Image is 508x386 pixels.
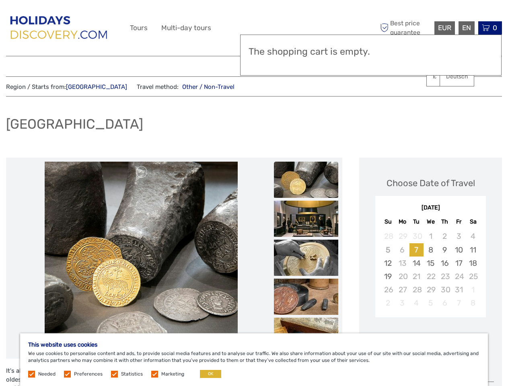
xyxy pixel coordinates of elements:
label: Needed [38,371,56,378]
span: Travel method: [137,81,234,92]
span: EUR [438,24,451,32]
div: Not available Monday, September 29th, 2025 [395,230,409,243]
div: Not available Thursday, October 30th, 2025 [438,283,452,296]
div: Not available Friday, October 31st, 2025 [452,283,466,296]
h3: The shopping cart is empty. [249,46,493,57]
div: Not available Saturday, November 8th, 2025 [466,296,480,310]
img: 2849-66674d71-96b1-4d9c-b928-d961c8bc93f0_logo_big.png [6,12,113,44]
img: 3dc855fd38444b3f89b9617fca99de64_main_slider.jpg [45,162,238,355]
div: Not available Monday, October 6th, 2025 [395,243,409,257]
a: Tours [130,22,148,34]
a: £ [427,70,454,84]
label: Statistics [121,371,143,378]
div: Choose Friday, October 17th, 2025 [452,257,466,270]
div: Choose Wednesday, October 8th, 2025 [424,243,438,257]
div: Not available Friday, October 3rd, 2025 [452,230,466,243]
div: Choose Thursday, October 9th, 2025 [438,243,452,257]
div: Not available Friday, November 7th, 2025 [452,296,466,310]
img: 3dc855fd38444b3f89b9617fca99de64_slider_thumbnail.jpg [274,162,338,198]
div: Not available Sunday, November 2nd, 2025 [381,296,395,310]
div: We [424,216,438,227]
div: Not available Tuesday, November 4th, 2025 [409,296,424,310]
div: Th [438,216,452,227]
div: Mo [395,216,409,227]
div: Not available Thursday, October 23rd, 2025 [438,270,452,283]
a: Multi-day tours [161,22,211,34]
div: Not available Tuesday, September 30th, 2025 [409,230,424,243]
div: Choose Saturday, October 11th, 2025 [466,243,480,257]
div: Not available Saturday, October 4th, 2025 [466,230,480,243]
div: Choose Sunday, October 12th, 2025 [381,257,395,270]
a: Other / Non-Travel [179,83,234,90]
img: 30578bcb67644631bbc77ebb89da0b5a_slider_thumbnail.jpg [274,279,338,315]
label: Preferences [74,371,103,378]
div: month 2025-10 [378,230,483,310]
img: 329b235d7fbf4b9b83024df8b5baa054_slider_thumbnail.jpg [274,201,338,237]
div: Not available Wednesday, November 5th, 2025 [424,296,438,310]
div: Choose Sunday, October 19th, 2025 [381,270,395,283]
div: Not available Saturday, October 25th, 2025 [466,270,480,283]
div: Not available Sunday, October 26th, 2025 [381,283,395,296]
div: Not available Monday, November 3rd, 2025 [395,296,409,310]
div: Not available Monday, October 13th, 2025 [395,257,409,270]
div: Sa [466,216,480,227]
div: Choose Date of Travel [387,177,475,189]
div: Not available Saturday, November 1st, 2025 [466,283,480,296]
div: Not available Wednesday, October 29th, 2025 [424,283,438,296]
img: 63118a23aadd458c89b44d65f04fbcbf_slider_thumbnail.jpg [274,240,338,276]
div: Not available Tuesday, October 21st, 2025 [409,270,424,283]
div: Not available Thursday, October 2nd, 2025 [438,230,452,243]
div: Choose Thursday, October 16th, 2025 [438,257,452,270]
div: EN [459,21,475,35]
div: Not available Sunday, September 28th, 2025 [381,230,395,243]
img: 1425dff4b4f442bb9a10d904baa542bd_slider_thumbnail.jpg [274,318,338,354]
span: Best price guarantee [378,19,432,37]
div: Not available Monday, October 27th, 2025 [395,283,409,296]
a: Deutsch [440,70,474,84]
div: Fr [452,216,466,227]
div: Not available Sunday, October 5th, 2025 [381,243,395,257]
div: Su [381,216,395,227]
div: Choose Tuesday, October 7th, 2025 [409,243,424,257]
div: Not available Wednesday, October 22nd, 2025 [424,270,438,283]
span: 0 [492,24,498,32]
div: Choose Friday, October 10th, 2025 [452,243,466,257]
h1: [GEOGRAPHIC_DATA] [6,116,143,132]
div: [DATE] [375,204,486,212]
div: We use cookies to personalise content and ads, to provide social media features and to analyse ou... [20,333,488,386]
div: Choose Tuesday, October 14th, 2025 [409,257,424,270]
a: [GEOGRAPHIC_DATA] [66,83,127,90]
div: Not available Tuesday, October 28th, 2025 [409,283,424,296]
div: Tu [409,216,424,227]
div: Choose Saturday, October 18th, 2025 [466,257,480,270]
h5: This website uses cookies [28,341,480,348]
label: Marketing [161,371,184,378]
span: Region / Starts from: [6,83,127,91]
div: Not available Thursday, November 6th, 2025 [438,296,452,310]
div: Not available Monday, October 20th, 2025 [395,270,409,283]
button: OK [200,370,221,378]
div: Not available Friday, October 24th, 2025 [452,270,466,283]
div: Choose Wednesday, October 15th, 2025 [424,257,438,270]
div: Not available Wednesday, October 1st, 2025 [424,230,438,243]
